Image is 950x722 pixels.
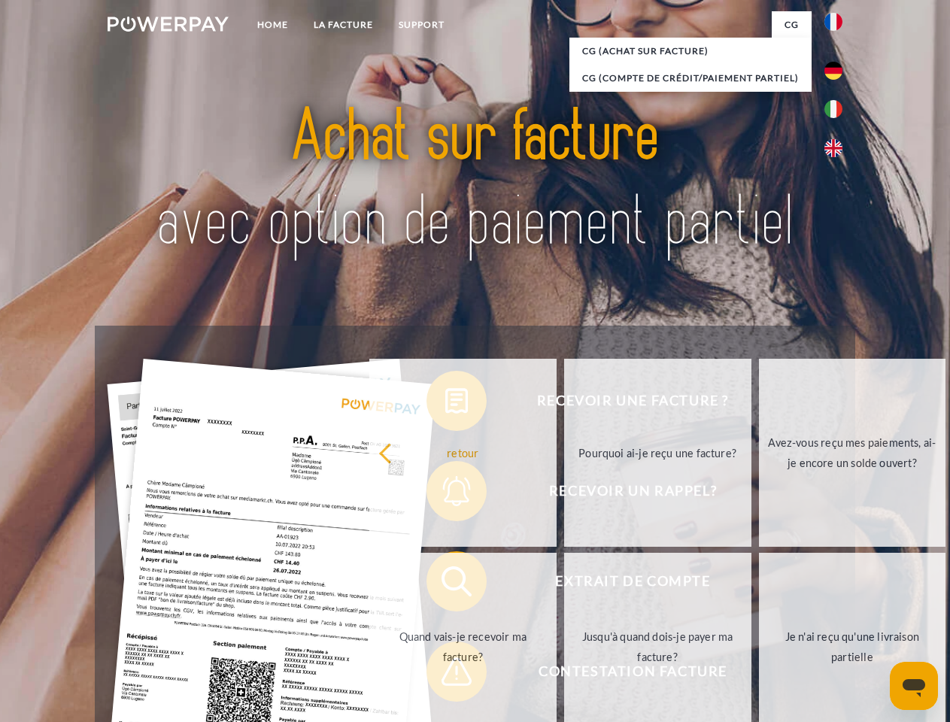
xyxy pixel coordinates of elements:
img: de [824,62,842,80]
img: it [824,100,842,118]
div: Pourquoi ai-je reçu une facture? [573,442,742,463]
iframe: Bouton de lancement de la fenêtre de messagerie [890,662,938,710]
img: logo-powerpay-white.svg [108,17,229,32]
a: Avez-vous reçu mes paiements, ai-je encore un solde ouvert? [759,359,946,547]
div: Avez-vous reçu mes paiements, ai-je encore un solde ouvert? [768,432,937,473]
a: Support [386,11,457,38]
div: Quand vais-je recevoir ma facture? [378,626,548,667]
img: en [824,139,842,157]
a: LA FACTURE [301,11,386,38]
div: retour [378,442,548,463]
div: Je n'ai reçu qu'une livraison partielle [768,626,937,667]
img: fr [824,13,842,31]
a: CG (achat sur facture) [569,38,812,65]
a: Home [244,11,301,38]
a: CG [772,11,812,38]
div: Jusqu'à quand dois-je payer ma facture? [573,626,742,667]
a: CG (Compte de crédit/paiement partiel) [569,65,812,92]
img: title-powerpay_fr.svg [144,72,806,288]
